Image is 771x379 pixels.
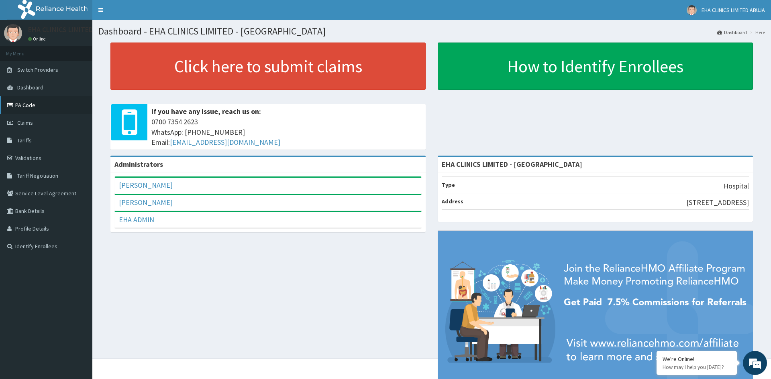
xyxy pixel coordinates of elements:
span: Claims [17,119,33,126]
span: EHA CLINICS LIMITED ABUJA [702,6,765,14]
b: If you have any issue, reach us on: [151,107,261,116]
a: [PERSON_NAME] [119,198,173,207]
p: How may I help you today? [663,364,731,371]
b: Administrators [114,160,163,169]
img: User Image [4,24,22,42]
a: [PERSON_NAME] [119,180,173,190]
a: Dashboard [717,29,747,36]
img: User Image [687,5,697,15]
p: [STREET_ADDRESS] [686,197,749,208]
b: Type [442,181,455,188]
span: Tariff Negotiation [17,172,58,179]
strong: EHA CLINICS LIMITED - [GEOGRAPHIC_DATA] [442,160,582,169]
h1: Dashboard - EHA CLINICS LIMITED - [GEOGRAPHIC_DATA] [98,26,765,36]
a: EHA ADMIN [119,215,154,224]
span: Tariffs [17,137,32,144]
div: We're Online! [663,355,731,363]
p: EHA CLINICS LIMITED ABUJA [28,26,115,33]
a: Click here to submit claims [110,43,426,90]
a: Online [28,36,47,42]
span: Dashboard [17,84,43,91]
span: 0700 7354 2623 WhatsApp: [PHONE_NUMBER] Email: [151,117,422,148]
a: [EMAIL_ADDRESS][DOMAIN_NAME] [170,138,280,147]
span: Switch Providers [17,66,58,73]
p: Hospital [724,181,749,191]
li: Here [748,29,765,36]
b: Address [442,198,463,205]
a: How to Identify Enrollees [438,43,753,90]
